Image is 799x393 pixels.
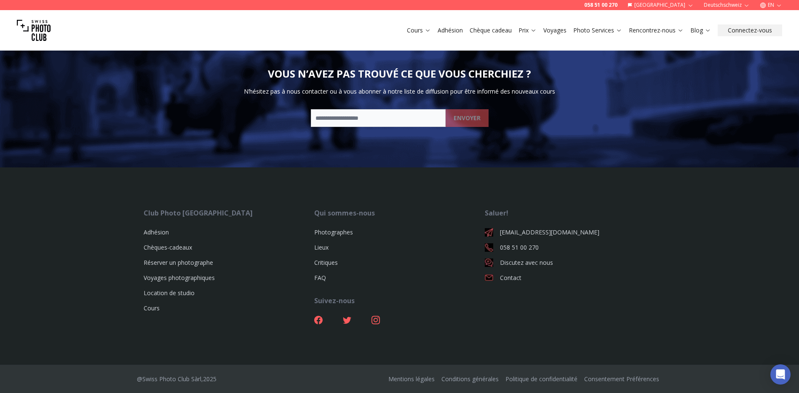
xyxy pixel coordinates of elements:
button: Adhésion [434,24,466,36]
a: Lieux [314,243,329,251]
font: Discutez avec nous [500,258,553,267]
a: Cours [407,26,431,35]
a: Location de studio [144,289,195,297]
div: Qui sommes-nous [314,208,485,218]
button: Rencontrez-nous [625,24,687,36]
button: Connectez-vous [718,24,782,36]
a: Adhésion [438,26,463,35]
a: Voyages [543,26,567,35]
a: 058 51 00 270 [584,2,617,8]
h2: VOUS N’AVEZ PAS TROUVÉ CE QUE VOUS CHERCHIEZ ? [268,67,531,81]
div: @Swiss Photo Club Sàrl, 2025 [137,375,216,383]
a: Consentement Préférences [581,375,663,383]
font: Prix [518,26,529,35]
button: Chèque cadeau [466,24,515,36]
a: Photographes [314,228,353,236]
font: Deutschschweiz [704,2,742,8]
button: Voyages [540,24,570,36]
button: ENVOYER [446,109,489,127]
a: Politique de confidentialité [502,375,581,383]
font: Cours [407,26,423,35]
font: Contact [500,274,521,282]
a: Chèque cadeau [470,26,512,35]
font: Photo Services [573,26,614,35]
a: Réserver un photographe [144,258,213,266]
font: EN [768,2,774,8]
div: Saluer! [485,208,655,218]
a: Mentions légales [385,375,438,383]
a: Photo Services [573,26,622,35]
font: Blog [690,26,703,35]
a: FAQ [314,274,326,282]
a: Blog [690,26,711,35]
button: Photo Services [570,24,625,36]
font: Rencontrez-nous [629,26,676,35]
a: Prix [518,26,537,35]
a: Rencontrez-nous [629,26,684,35]
button: Cours [404,24,434,36]
button: Prix [515,24,540,36]
a: 058 51 00 270 [485,243,655,252]
font: [EMAIL_ADDRESS][DOMAIN_NAME] [500,228,599,237]
div: Club Photo [GEOGRAPHIC_DATA] [144,208,314,218]
a: Conditions générales [438,375,502,383]
b: ENVOYER [454,114,481,122]
a: Contact [485,274,655,282]
div: Suivez-nous [314,296,485,306]
a: Discutez avec nous [485,258,655,267]
a: Cours [144,304,160,312]
a: Voyages photographiques [144,274,215,282]
a: Adhésion [144,228,169,236]
a: Chèques-cadeaux [144,243,192,251]
img: Club photo suisse [17,13,51,47]
font: 058 51 00 270 [500,243,539,252]
a: Critiques [314,258,338,266]
a: [EMAIL_ADDRESS][DOMAIN_NAME] [485,228,655,237]
font: [GEOGRAPHIC_DATA] [634,2,686,8]
button: Blog [687,24,714,36]
div: Ouvrez Intercom Messenger [770,364,791,385]
p: N’hésitez pas à nous contacter ou à vous abonner à notre liste de diffusion pour être informé des... [244,87,555,96]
